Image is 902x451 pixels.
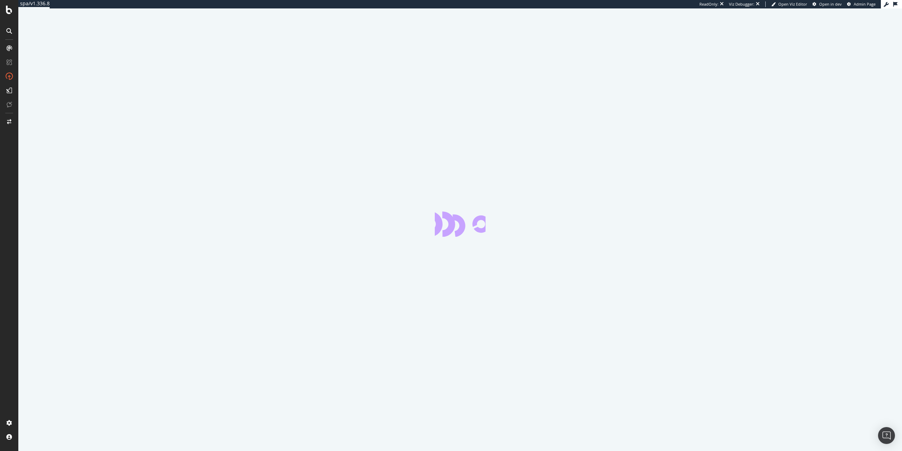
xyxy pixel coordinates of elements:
div: Viz Debugger: [729,1,754,7]
a: Open in dev [813,1,842,7]
div: animation [435,211,486,237]
span: Open in dev [819,1,842,7]
a: Open Viz Editor [771,1,807,7]
a: Admin Page [847,1,876,7]
div: Open Intercom Messenger [878,427,895,444]
div: ReadOnly: [699,1,718,7]
span: Open Viz Editor [778,1,807,7]
span: Admin Page [854,1,876,7]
